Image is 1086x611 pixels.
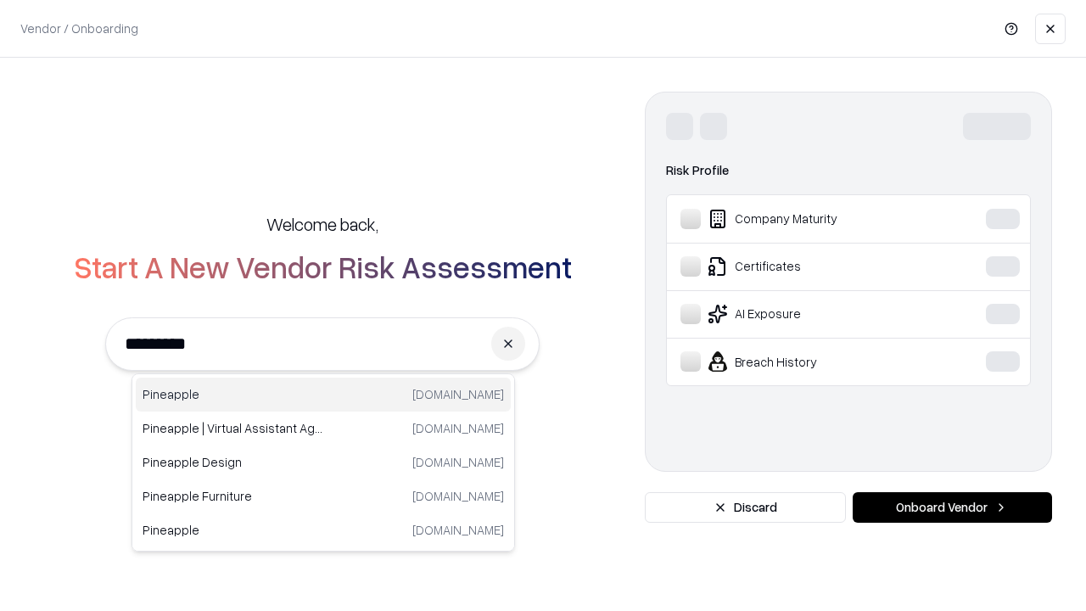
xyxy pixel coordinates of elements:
[143,453,323,471] p: Pineapple Design
[680,209,934,229] div: Company Maturity
[132,373,515,552] div: Suggestions
[412,521,504,539] p: [DOMAIN_NAME]
[680,351,934,372] div: Breach History
[412,487,504,505] p: [DOMAIN_NAME]
[143,521,323,539] p: Pineapple
[645,492,846,523] button: Discard
[143,487,323,505] p: Pineapple Furniture
[74,249,572,283] h2: Start A New Vendor Risk Assessment
[680,304,934,324] div: AI Exposure
[143,385,323,403] p: Pineapple
[680,256,934,277] div: Certificates
[412,385,504,403] p: [DOMAIN_NAME]
[266,212,378,236] h5: Welcome back,
[412,419,504,437] p: [DOMAIN_NAME]
[853,492,1052,523] button: Onboard Vendor
[20,20,138,37] p: Vendor / Onboarding
[412,453,504,471] p: [DOMAIN_NAME]
[666,160,1031,181] div: Risk Profile
[143,419,323,437] p: Pineapple | Virtual Assistant Agency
